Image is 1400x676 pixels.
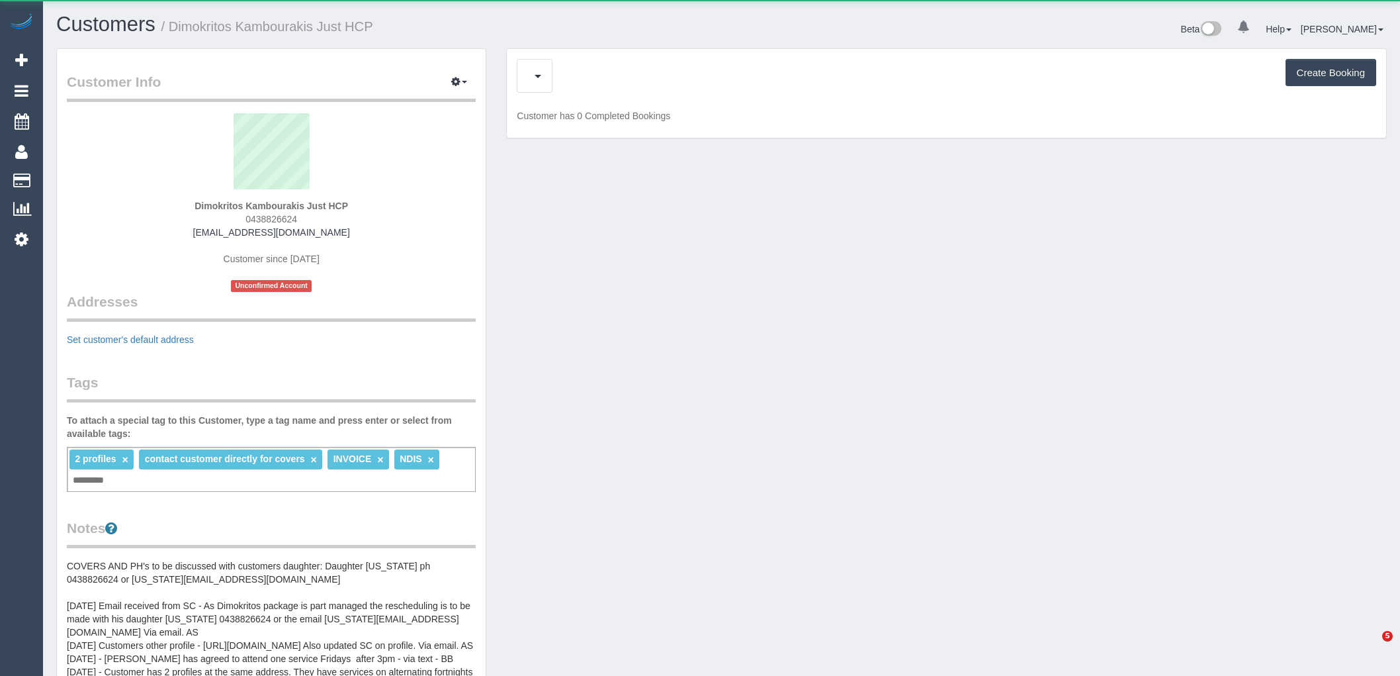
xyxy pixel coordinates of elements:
a: Beta [1181,24,1222,34]
span: Customer since [DATE] [224,254,320,264]
a: Help [1266,24,1291,34]
img: New interface [1200,21,1221,38]
span: 5 [1382,631,1393,642]
p: Customer has 0 Completed Bookings [517,109,1376,122]
span: INVOICE [333,454,372,464]
a: Customers [56,13,155,36]
span: NDIS [400,454,421,464]
legend: Tags [67,373,476,403]
legend: Customer Info [67,72,476,102]
button: Create Booking [1286,59,1376,87]
a: [PERSON_NAME] [1301,24,1383,34]
small: / Dimokritos Kambourakis Just HCP [161,19,373,34]
a: × [428,454,434,465]
legend: Notes [67,518,476,548]
span: contact customer directly for covers [145,454,305,464]
label: To attach a special tag to this Customer, type a tag name and press enter or select from availabl... [67,414,476,440]
a: [EMAIL_ADDRESS][DOMAIN_NAME] [193,227,350,238]
span: Unconfirmed Account [231,280,312,291]
a: × [122,454,128,465]
strong: Dimokritos Kambourakis Just HCP [195,201,348,211]
span: 0438826624 [245,214,297,224]
img: Automaid Logo [8,13,34,32]
iframe: Intercom live chat [1355,631,1387,663]
a: × [311,454,317,465]
a: Set customer's default address [67,334,194,345]
a: × [377,454,383,465]
span: 2 profiles [75,454,116,464]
